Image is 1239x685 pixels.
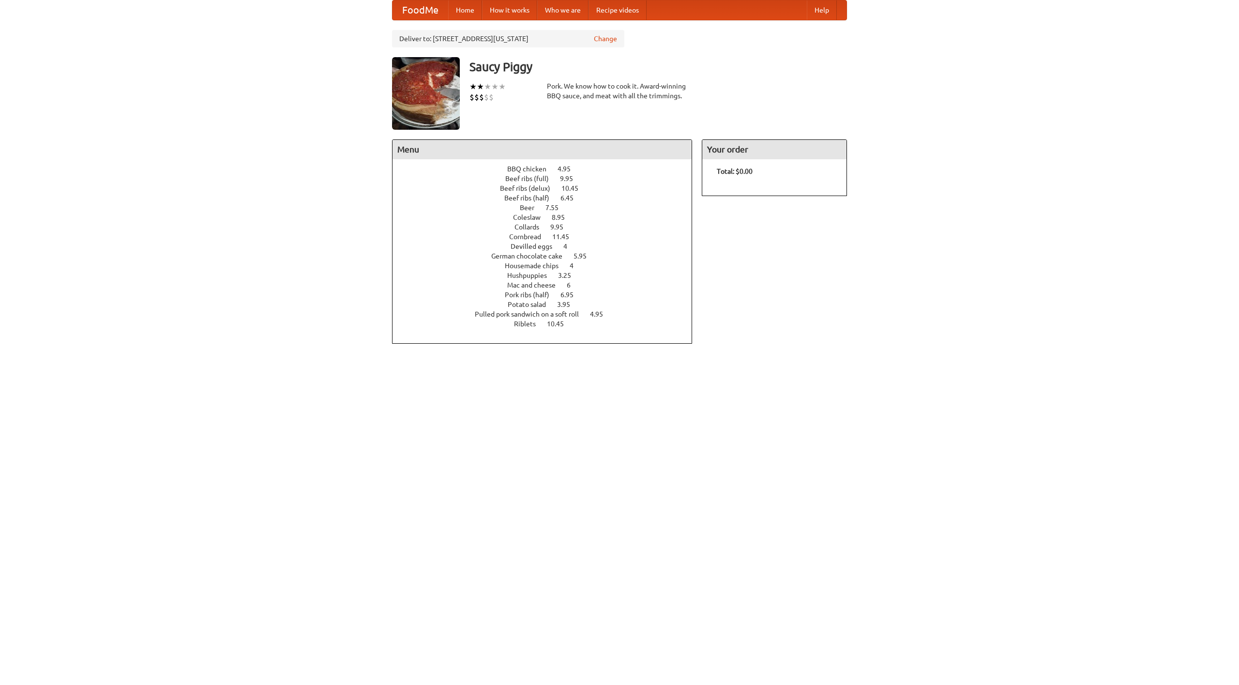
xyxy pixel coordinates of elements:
span: 10.45 [561,184,588,192]
a: BBQ chicken 4.95 [507,165,589,173]
span: Cornbread [509,233,551,241]
a: Beef ribs (half) 6.45 [504,194,591,202]
span: 7.55 [545,204,568,212]
span: Riblets [514,320,545,328]
a: Home [448,0,482,20]
span: BBQ chicken [507,165,556,173]
a: Potato salad 3.95 [508,301,588,308]
span: Pork ribs (half) [505,291,559,299]
span: Housemade chips [505,262,568,270]
span: 4.95 [558,165,580,173]
span: Beef ribs (full) [505,175,559,183]
li: $ [474,92,479,103]
h4: Menu [393,140,692,159]
img: angular.jpg [392,57,460,130]
span: Mac and cheese [507,281,565,289]
a: Beef ribs (delux) 10.45 [500,184,596,192]
span: 4 [563,243,577,250]
span: 3.95 [557,301,580,308]
span: 8.95 [552,213,574,221]
li: ★ [477,81,484,92]
a: Pork ribs (half) 6.95 [505,291,591,299]
span: Beer [520,204,544,212]
a: Riblets 10.45 [514,320,582,328]
span: 5.95 [574,252,596,260]
span: 6.45 [560,194,583,202]
span: Coleslaw [513,213,550,221]
a: Beer 7.55 [520,204,576,212]
a: German chocolate cake 5.95 [491,252,604,260]
span: 6.95 [560,291,583,299]
span: 9.95 [550,223,573,231]
a: Mac and cheese 6 [507,281,589,289]
div: Pork. We know how to cook it. Award-winning BBQ sauce, and meat with all the trimmings. [547,81,692,101]
a: Hushpuppies 3.25 [507,272,589,279]
li: ★ [491,81,499,92]
a: Cornbread 11.45 [509,233,587,241]
li: ★ [499,81,506,92]
span: German chocolate cake [491,252,572,260]
a: Help [807,0,837,20]
span: 4.95 [590,310,613,318]
span: 9.95 [560,175,583,183]
span: 3.25 [558,272,581,279]
span: Hushpuppies [507,272,557,279]
a: Who we are [537,0,589,20]
span: Devilled eggs [511,243,562,250]
a: Housemade chips 4 [505,262,591,270]
li: $ [489,92,494,103]
span: Potato salad [508,301,556,308]
span: Beef ribs (half) [504,194,559,202]
li: $ [484,92,489,103]
a: How it works [482,0,537,20]
a: Collards 9.95 [514,223,581,231]
a: Change [594,34,617,44]
div: Deliver to: [STREET_ADDRESS][US_STATE] [392,30,624,47]
a: Pulled pork sandwich on a soft roll 4.95 [475,310,621,318]
a: Beef ribs (full) 9.95 [505,175,591,183]
li: $ [469,92,474,103]
span: Pulled pork sandwich on a soft roll [475,310,589,318]
a: Recipe videos [589,0,647,20]
h4: Your order [702,140,846,159]
h3: Saucy Piggy [469,57,847,76]
span: Collards [514,223,549,231]
a: Devilled eggs 4 [511,243,585,250]
li: ★ [469,81,477,92]
a: FoodMe [393,0,448,20]
span: 6 [567,281,580,289]
span: Beef ribs (delux) [500,184,560,192]
b: Total: $0.00 [717,167,753,175]
a: Coleslaw 8.95 [513,213,583,221]
li: $ [479,92,484,103]
span: 4 [570,262,583,270]
span: 11.45 [552,233,579,241]
span: 10.45 [547,320,574,328]
li: ★ [484,81,491,92]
